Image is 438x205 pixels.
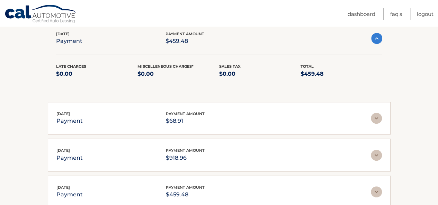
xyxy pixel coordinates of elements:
span: payment amount [166,111,205,116]
span: Late Charges [56,64,86,69]
span: [DATE] [56,31,70,36]
p: $0.00 [137,69,219,79]
p: $918.96 [166,153,205,163]
img: accordion-rest.svg [371,150,382,161]
span: Sales Tax [219,64,241,69]
span: [DATE] [56,111,70,116]
img: accordion-rest.svg [371,113,382,124]
span: [DATE] [56,148,70,153]
p: payment [56,116,83,126]
img: accordion-active.svg [371,33,382,44]
p: payment [56,190,83,199]
span: Miscelleneous Charges* [137,64,194,69]
p: $0.00 [219,69,301,79]
p: payment [56,153,83,163]
span: payment amount [166,185,205,190]
a: Dashboard [348,8,375,20]
span: Total [301,64,314,69]
a: Cal Automotive [5,4,77,25]
p: $459.48 [166,36,204,46]
a: FAQ's [390,8,402,20]
img: accordion-rest.svg [371,186,382,197]
p: payment [56,36,82,46]
a: Logout [417,8,433,20]
p: $459.48 [166,190,205,199]
p: $0.00 [56,69,138,79]
p: $459.48 [301,69,382,79]
p: $68.91 [166,116,205,126]
span: payment amount [166,148,205,153]
span: payment amount [166,31,204,36]
span: [DATE] [56,185,70,190]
